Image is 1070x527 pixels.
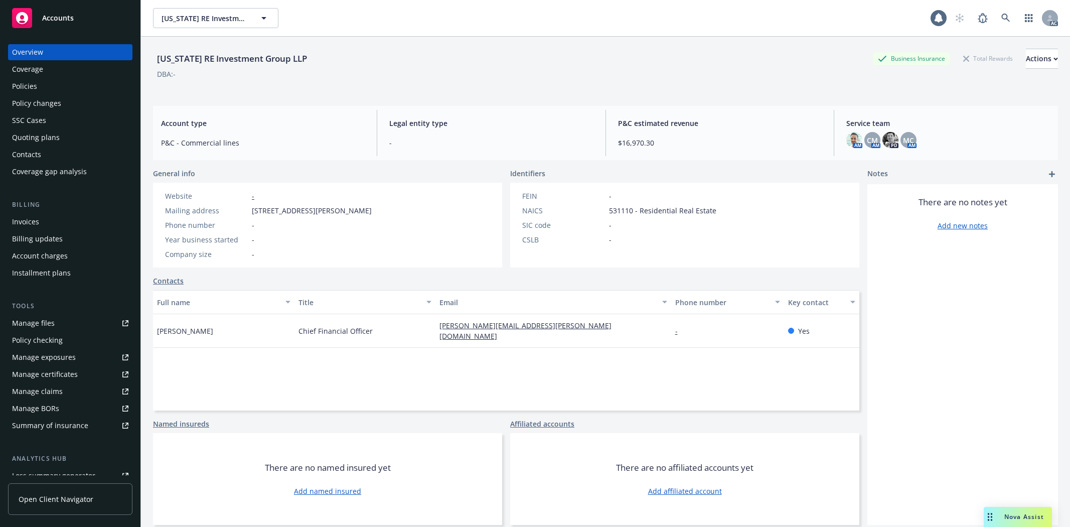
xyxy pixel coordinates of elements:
div: Policy changes [12,95,61,111]
a: Installment plans [8,265,132,281]
a: Affiliated accounts [510,419,574,429]
span: Notes [867,168,888,180]
span: - [609,220,612,230]
span: [STREET_ADDRESS][PERSON_NAME] [252,205,372,216]
div: Coverage [12,61,43,77]
div: SSC Cases [12,112,46,128]
div: Phone number [675,297,769,308]
span: - [252,234,254,245]
span: Service team [846,118,1050,128]
img: photo [882,132,898,148]
a: Switch app [1019,8,1039,28]
div: Loss summary generator [12,468,95,484]
a: - [252,191,254,201]
a: Add named insured [294,486,361,496]
div: Installment plans [12,265,71,281]
a: Add affiliated account [648,486,722,496]
div: Phone number [165,220,248,230]
span: Yes [798,326,810,336]
a: Manage exposures [8,349,132,365]
span: MC [903,135,914,146]
a: SSC Cases [8,112,132,128]
div: SIC code [522,220,605,230]
span: Open Client Navigator [19,494,93,504]
span: Nova Assist [1004,512,1044,521]
a: Policy checking [8,332,132,348]
a: Loss summary generator [8,468,132,484]
div: Summary of insurance [12,418,88,434]
a: Policies [8,78,132,94]
div: Manage files [12,315,55,331]
div: Tools [8,301,132,311]
div: Account charges [12,248,68,264]
span: P&C estimated revenue [618,118,822,128]
button: Full name [153,290,294,314]
a: Manage BORs [8,401,132,417]
span: $16,970.30 [618,138,822,148]
a: Contacts [153,276,184,286]
button: Email [435,290,671,314]
a: Manage files [8,315,132,331]
button: Nova Assist [984,507,1052,527]
a: Manage claims [8,383,132,400]
a: Overview [8,44,132,60]
span: - [252,249,254,259]
a: Coverage [8,61,132,77]
span: 531110 - Residential Real Estate [609,205,716,216]
div: Contacts [12,147,41,163]
span: [PERSON_NAME] [157,326,213,336]
span: There are no affiliated accounts yet [616,462,753,474]
div: Total Rewards [958,52,1018,65]
div: Manage certificates [12,366,78,382]
div: Mailing address [165,205,248,216]
div: Coverage gap analysis [12,164,87,180]
span: There are no named insured yet [265,462,391,474]
div: DBA: - [157,69,176,79]
div: Drag to move [984,507,996,527]
span: [US_STATE] RE Investment Group LLP [162,13,248,24]
div: Invoices [12,214,39,230]
span: - [252,220,254,230]
span: - [609,234,612,245]
button: [US_STATE] RE Investment Group LLP [153,8,278,28]
div: Website [165,191,248,201]
span: - [389,138,593,148]
span: Legal entity type [389,118,593,128]
span: Identifiers [510,168,545,179]
span: General info [153,168,195,179]
div: Actions [1026,49,1058,68]
div: CSLB [522,234,605,245]
a: Named insureds [153,419,209,429]
a: - [675,326,686,336]
a: [PERSON_NAME][EMAIL_ADDRESS][PERSON_NAME][DOMAIN_NAME] [439,321,612,341]
div: Manage claims [12,383,63,400]
div: Overview [12,44,43,60]
div: Title [298,297,421,308]
div: Key contact [788,297,844,308]
a: Add new notes [938,220,988,231]
a: Quoting plans [8,129,132,146]
a: Coverage gap analysis [8,164,132,180]
a: Report a Bug [973,8,993,28]
a: Manage certificates [8,366,132,382]
span: There are no notes yet [919,196,1007,208]
a: Billing updates [8,231,132,247]
div: Full name [157,297,279,308]
div: Company size [165,249,248,259]
span: Account type [161,118,365,128]
div: Manage exposures [12,349,76,365]
a: Policy changes [8,95,132,111]
div: Policies [12,78,37,94]
span: P&C - Commercial lines [161,138,365,148]
button: Key contact [784,290,859,314]
a: Search [996,8,1016,28]
div: NAICS [522,205,605,216]
div: Billing [8,200,132,210]
div: Year business started [165,234,248,245]
div: Analytics hub [8,454,132,464]
div: FEIN [522,191,605,201]
span: Chief Financial Officer [298,326,373,336]
div: [US_STATE] RE Investment Group LLP [153,52,311,65]
div: Billing updates [12,231,63,247]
